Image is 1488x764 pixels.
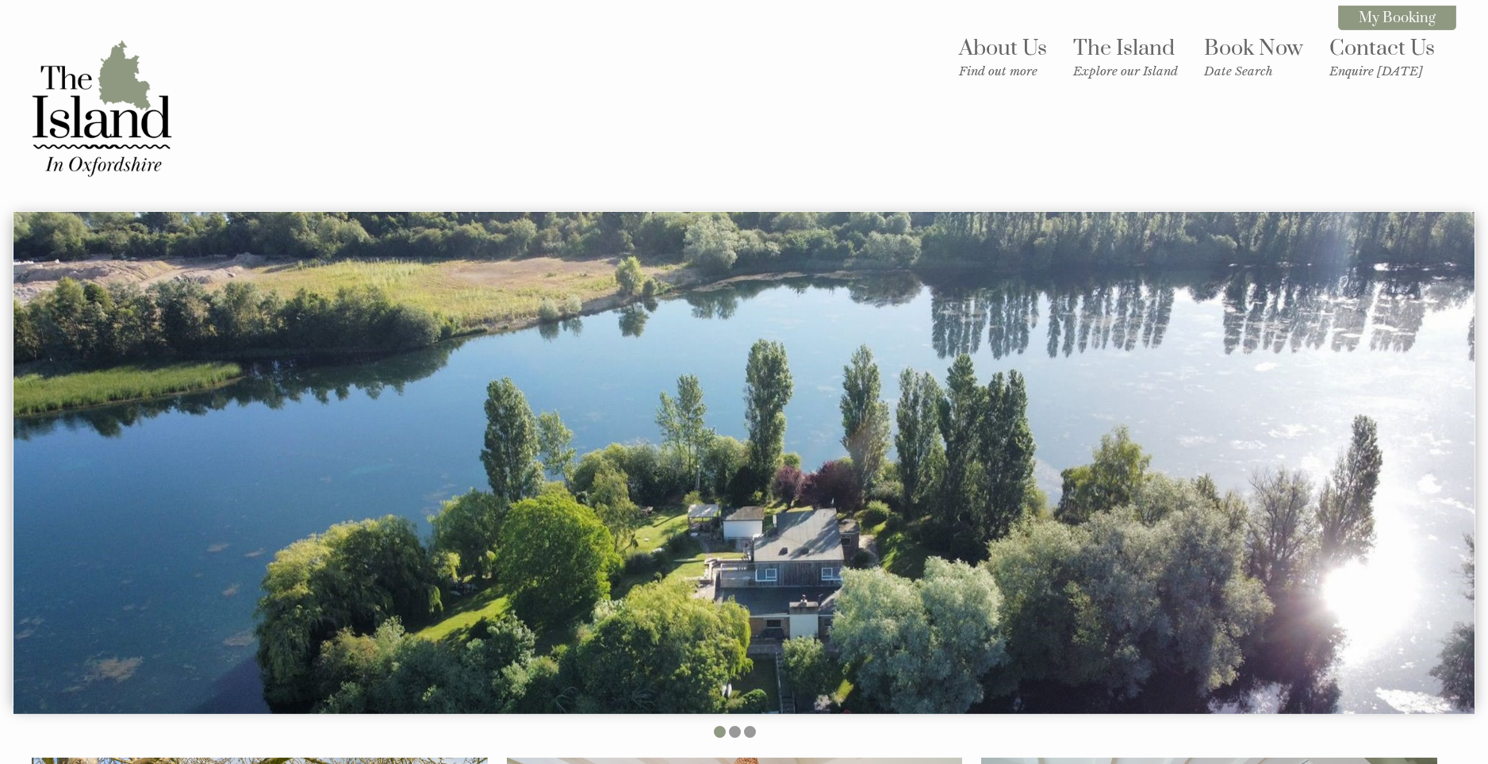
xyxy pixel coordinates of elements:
[959,35,1047,79] a: About UsFind out more
[1329,35,1435,79] a: Contact UsEnquire [DATE]
[1204,35,1303,79] a: Book NowDate Search
[1329,63,1435,79] small: Enquire [DATE]
[1073,35,1178,79] a: The IslandExplore our Island
[1338,6,1456,30] a: My Booking
[22,29,181,187] img: The Island in Oxfordshire
[959,63,1047,79] small: Find out more
[1204,63,1303,79] small: Date Search
[1073,63,1178,79] small: Explore our Island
